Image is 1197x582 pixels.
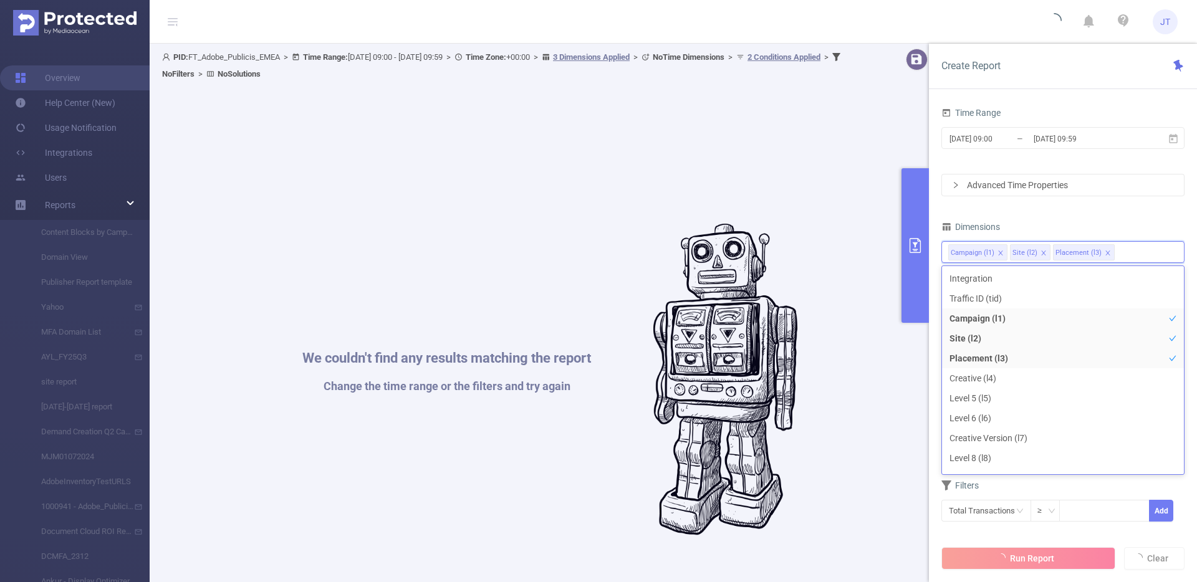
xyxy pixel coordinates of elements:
li: Traffic ID (tid) [942,289,1184,308]
span: > [195,69,206,79]
b: No Filters [162,69,195,79]
li: Creative Version (l7) [942,428,1184,448]
div: Site (l2) [1012,245,1037,261]
i: icon: right [952,181,959,189]
a: Overview [15,65,80,90]
li: Site (l2) [1010,244,1050,260]
span: > [630,52,642,62]
span: Reports [45,200,75,210]
input: End date [1032,130,1133,147]
i: icon: close [1105,250,1111,257]
img: # [653,224,797,535]
span: Create Report [941,60,1001,72]
i: icon: check [1169,454,1176,462]
div: Campaign (l1) [951,245,994,261]
a: Help Center (New) [15,90,115,115]
i: icon: check [1169,275,1176,282]
i: icon: check [1169,355,1176,362]
i: icon: user [162,53,173,61]
i: icon: close [1041,250,1047,257]
li: Creative (l4) [942,368,1184,388]
button: Add [1149,500,1173,522]
b: PID: [173,52,188,62]
li: Level 5 (l5) [942,388,1184,408]
i: icon: check [1169,295,1176,302]
i: icon: check [1169,434,1176,442]
span: > [820,52,832,62]
li: Placement (l3) [1053,244,1115,260]
span: Time Range [941,108,1001,118]
i: icon: check [1169,315,1176,322]
img: Protected Media [13,10,137,36]
li: Campaign (l1) [942,308,1184,328]
span: > [443,52,454,62]
span: Dimensions [941,222,1000,232]
div: icon: rightAdvanced Time Properties [942,174,1184,196]
li: Level 6 (l6) [942,408,1184,428]
b: Time Zone: [466,52,506,62]
b: No Time Dimensions [653,52,724,62]
a: Usage Notification [15,115,117,140]
i: icon: loading [1047,13,1062,31]
i: icon: check [1169,374,1176,382]
h1: Change the time range or the filters and try again [302,381,591,392]
li: Placement (l3) [942,348,1184,368]
i: icon: check [1169,394,1176,402]
a: Reports [45,193,75,217]
div: Placement (l3) [1055,245,1102,261]
li: Operating System [942,468,1184,488]
i: icon: down [1048,507,1055,516]
li: Site (l2) [942,328,1184,348]
span: > [530,52,542,62]
h1: We couldn't find any results matching the report [302,351,591,365]
b: Time Range: [303,52,348,62]
i: icon: check [1169,335,1176,342]
span: FT_Adobe_Publicis_EMEA [DATE] 09:00 - [DATE] 09:59 +00:00 [162,52,844,79]
i: icon: close [997,250,1004,257]
div: ≥ [1037,500,1050,521]
li: Level 8 (l8) [942,448,1184,468]
span: JT [1160,9,1170,34]
span: Filters [941,480,979,490]
li: Campaign (l1) [948,244,1007,260]
a: Integrations [15,140,92,165]
span: > [280,52,292,62]
i: icon: check [1169,414,1176,422]
u: 3 Dimensions Applied [553,52,630,62]
input: Start date [948,130,1049,147]
b: No Solutions [218,69,261,79]
u: 2 Conditions Applied [748,52,820,62]
li: Integration [942,269,1184,289]
a: Users [15,165,67,190]
span: > [724,52,736,62]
